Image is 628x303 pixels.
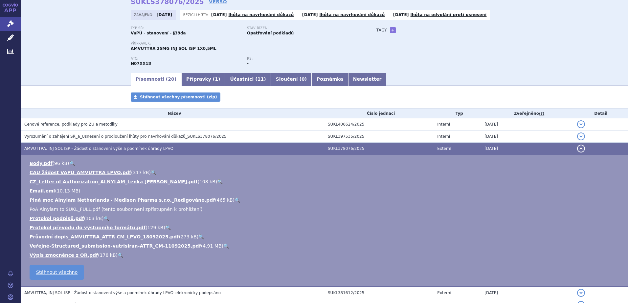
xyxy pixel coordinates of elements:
[21,109,325,118] th: Název
[133,170,149,175] span: 317 kB
[434,109,481,118] th: Typ
[30,225,146,230] a: Protokol převodu do výstupního formátu.pdf
[24,146,173,151] span: AMVUTTRA, INJ SOL ISP - Žádost o stanovení výše a podmínek úhrady LPVO
[577,145,585,152] button: detail
[30,197,621,203] li: ( )
[199,179,215,184] span: 108 kB
[481,143,573,155] td: [DATE]
[312,73,348,86] a: Poznámka
[247,61,249,66] strong: -
[151,170,156,175] a: 🔍
[69,161,75,166] a: 🔍
[437,146,451,151] span: Externí
[215,76,218,82] span: 1
[325,109,434,118] th: Číslo jednací
[30,215,621,222] li: ( )
[30,253,98,258] a: Výpis zmocněnce z OR.pdf
[131,61,151,66] strong: VUTRISIRAN
[140,95,217,99] span: Stáhnout všechny písemnosti (zip)
[86,216,102,221] span: 103 kB
[376,26,387,34] h3: Tagy
[30,243,621,249] li: ( )
[30,188,55,193] a: Email.eml
[393,12,409,17] strong: [DATE]
[437,122,450,127] span: Interní
[30,170,131,175] a: CAU žádost VAPU_AMVUTTRA LPVO.pdf
[131,42,363,46] p: Přípravek:
[229,12,294,17] a: lhůta na navrhování důkazů
[131,92,220,102] a: Stáhnout všechny písemnosti (zip)
[539,111,544,116] abbr: (?)
[437,134,450,139] span: Interní
[30,188,621,194] li: ( )
[30,179,197,184] a: CZ_Letter of Authorization_ALNYLAM_Lenka [PERSON_NAME].pdf
[30,252,621,258] li: ( )
[325,287,434,299] td: SUKL381612/2025
[348,73,387,86] a: Newsletter
[393,12,487,17] p: -
[577,132,585,140] button: detail
[390,27,396,33] a: +
[30,224,621,231] li: ( )
[24,134,227,139] span: Vyrozumění o zahájení SŘ_a_Usnesení o prodloužení lhůty pro navrhování důkazů_SUKLS378076/2025
[211,12,227,17] strong: [DATE]
[574,109,628,118] th: Detail
[320,12,385,17] a: lhůta na navrhování důkazů
[235,197,240,203] a: 🔍
[198,234,204,239] a: 🔍
[30,178,621,185] li: ( )
[271,73,312,86] a: Sloučení (0)
[481,287,573,299] td: [DATE]
[30,207,202,212] span: PoA Alnylam to SUKL_FULL.pdf (tento soubor není zpřístupněn k prohlížení)
[247,26,357,30] p: Stav řízení:
[437,291,451,295] span: Externí
[134,12,155,17] span: Zahájeno:
[30,265,84,280] a: Stáhnout všechno
[211,12,294,17] p: -
[131,31,186,35] strong: VaPÚ - stanovení - §39da
[481,131,573,143] td: [DATE]
[325,118,434,131] td: SUKL406624/2025
[302,12,318,17] strong: [DATE]
[30,243,201,249] a: Veřejné-Structured_submission-vutrisiran-ATTR_CM-11092025.pdf
[411,12,487,17] a: lhůta na odvolání proti usnesení
[157,12,172,17] strong: [DATE]
[54,161,67,166] span: 96 kB
[203,243,221,249] span: 4.91 MB
[30,234,179,239] a: Průvodní dopis_AMVUTTRA_ATTR CM_LPVO_18092025.pdf
[147,225,164,230] span: 129 kB
[223,243,229,249] a: 🔍
[481,118,573,131] td: [DATE]
[247,31,294,35] strong: Opatřování podkladů
[24,122,118,127] span: Cenové reference, podklady pro ZÚ a metodiky
[302,76,305,82] span: 0
[258,76,264,82] span: 11
[577,289,585,297] button: detail
[181,73,225,86] a: Přípravky (1)
[325,143,434,155] td: SUKL378076/2025
[24,291,221,295] span: AMVUTTRA, INJ SOL ISP - Žádost o stanovení výše a podmínek úhrady LPVO_elekronicky podepsáno
[131,73,181,86] a: Písemnosti (20)
[325,131,434,143] td: SUKL397535/2025
[100,253,116,258] span: 178 kB
[181,234,197,239] span: 273 kB
[131,26,240,30] p: Typ SŘ:
[217,179,223,184] a: 🔍
[131,57,240,61] p: ATC:
[30,160,621,167] li: ( )
[302,12,385,17] p: -
[165,225,171,230] a: 🔍
[247,57,357,61] p: RS:
[481,109,573,118] th: Zveřejněno
[30,161,53,166] a: Body.pdf
[30,169,621,176] li: ( )
[577,120,585,128] button: detail
[57,188,78,193] span: 10.13 MB
[30,197,215,203] a: Plná moc Alnylam Netherlands - Medison Pharma s.r.o._Redigováno.pdf
[30,216,84,221] a: Protokol podpisů.pdf
[103,216,109,221] a: 🔍
[131,46,216,51] span: AMVUTTRA 25MG INJ SOL ISP 1X0,5ML
[118,253,123,258] a: 🔍
[217,197,233,203] span: 465 kB
[168,76,174,82] span: 20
